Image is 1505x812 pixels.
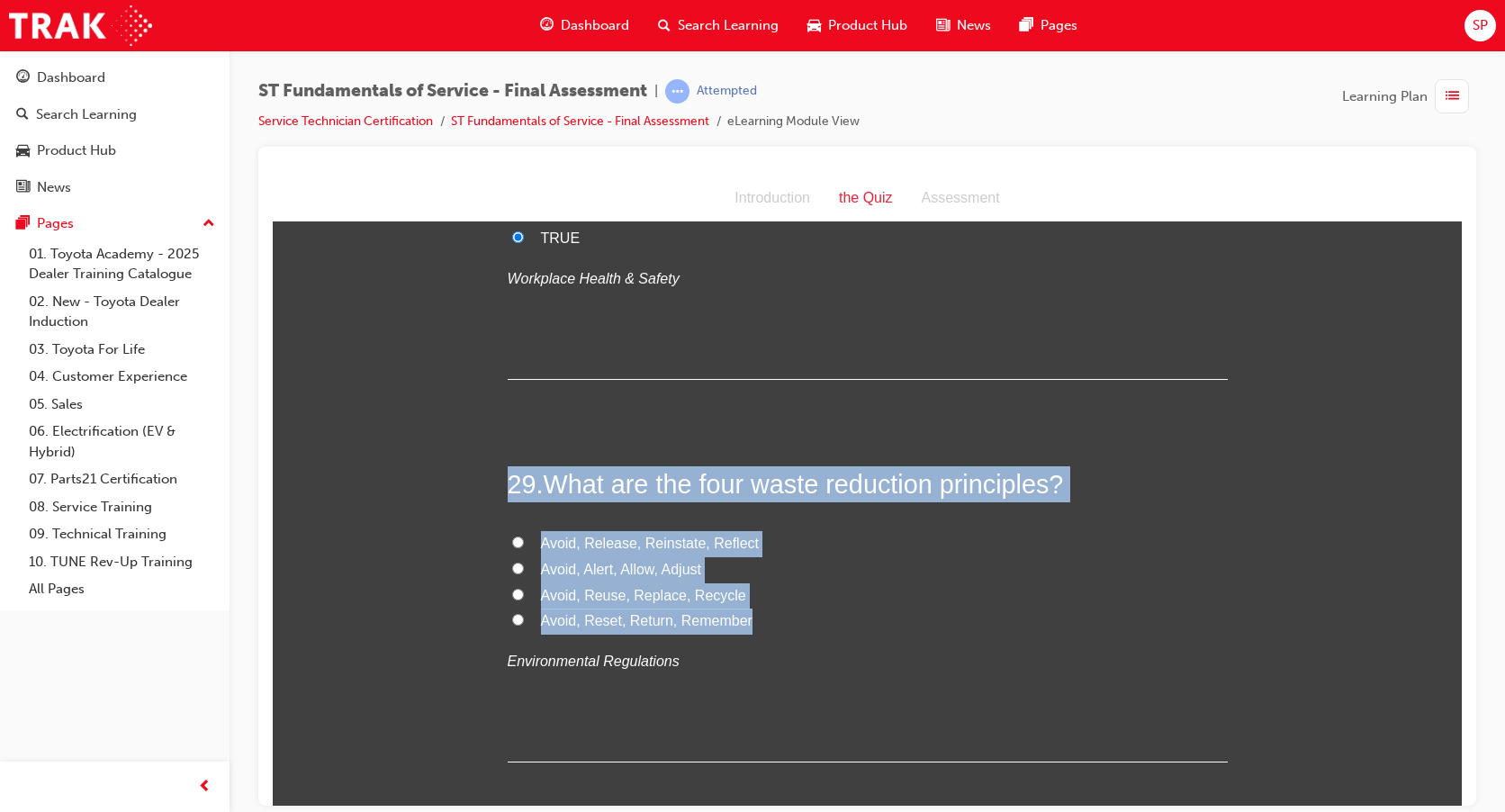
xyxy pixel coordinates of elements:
[7,171,222,204] a: News
[451,113,709,129] a: ST Fundamentals of Service - Final Assessment
[1342,86,1428,107] span: Learning Plan
[16,143,30,159] span: car-icon
[1464,10,1496,41] button: SP
[1342,79,1476,113] button: Learning Plan
[654,81,658,102] span: |
[7,134,222,167] a: Product Hub
[658,14,671,37] span: search-icon
[36,104,137,125] div: Search Learning
[239,387,251,399] input: Avoid, Alert, Allow, Adjust
[22,288,222,336] a: 02. New - Toyota Dealer Induction
[37,140,116,161] div: Product Hub
[644,7,793,44] a: search-iconSearch Learning
[540,14,554,37] span: guage-icon
[727,112,860,132] li: eLearning Module View
[828,15,907,36] span: Product Hub
[268,438,480,453] span: Avoid, Reset, Return, Remember
[526,7,644,44] a: guage-iconDashboard
[793,7,922,44] a: car-iconProduct Hub
[16,216,30,232] span: pages-icon
[22,391,222,419] a: 05. Sales
[22,548,222,576] a: 10. TUNE Rev-Up Training
[16,107,29,123] span: search-icon
[807,14,821,37] span: car-icon
[239,361,251,373] input: Avoid, Release, Reinstate, Reflect
[22,465,222,493] a: 07. Parts21 Certification
[37,213,74,234] div: Pages
[957,15,991,36] span: News
[635,10,742,36] div: Assessment
[268,386,428,401] span: Avoid, Alert, Allow, Adjust
[198,776,212,798] span: prev-icon
[22,240,222,288] a: 01. Toyota Academy - 2025 Dealer Training Catalogue
[22,575,222,603] a: All Pages
[9,5,152,46] img: Trak
[258,81,647,102] span: ST Fundamentals of Service - Final Assessment
[7,207,222,240] button: Pages
[22,336,222,364] a: 03. Toyota For Life
[268,55,308,70] span: TRUE
[268,412,473,428] span: Avoid, Reuse, Replace, Recycle
[37,68,105,88] div: Dashboard
[22,493,222,521] a: 08. Service Training
[258,113,433,129] a: Service Technician Certification
[561,15,629,36] span: Dashboard
[268,360,487,375] span: Avoid, Release, Reinstate, Reflect
[22,418,222,465] a: 06. Electrification (EV & Hybrid)
[552,10,635,36] div: the Quiz
[203,212,215,236] span: up-icon
[678,15,779,36] span: Search Learning
[235,291,955,327] h2: 29 .
[22,520,222,548] a: 09. Technical Training
[1020,14,1033,37] span: pages-icon
[1473,15,1488,36] span: SP
[1041,15,1077,36] span: Pages
[697,83,757,100] div: Attempted
[7,61,222,95] a: Dashboard
[22,363,222,391] a: 04. Customer Experience
[7,58,222,207] button: DashboardSearch LearningProduct HubNews
[16,70,30,86] span: guage-icon
[239,413,251,425] input: Avoid, Reuse, Replace, Recycle
[235,95,407,111] em: Workplace Health & Safety
[1446,86,1459,108] span: list-icon
[37,177,71,198] div: News
[239,438,251,450] input: Avoid, Reset, Return, Remember
[936,14,950,37] span: news-icon
[447,10,552,36] div: Introduction
[665,79,689,104] span: learningRecordVerb_ATTEMPT-icon
[16,180,30,196] span: news-icon
[239,56,251,68] input: TRUE
[7,98,222,131] a: Search Learning
[1005,7,1092,44] a: pages-iconPages
[271,294,791,323] span: What are the four waste reduction principles?
[235,478,407,493] em: Environmental Regulations
[922,7,1005,44] a: news-iconNews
